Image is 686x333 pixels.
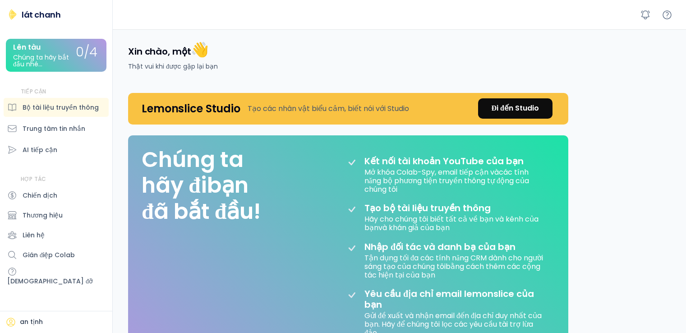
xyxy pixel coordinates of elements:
[478,98,552,119] a: Đi đến Studio
[142,144,249,201] font: Chúng ta hãy đi
[364,155,524,167] font: Kết nối tài khoản YouTube của bạn
[142,101,240,116] font: Lemonslice Studio
[248,103,409,114] font: Tạo các nhân vật biểu cảm, biết nói với Studio
[364,167,531,194] font: các tính năng bộ phương tiện truyền thông tự động của chúng tôi
[21,88,46,95] font: TIẾP CẬN
[23,211,63,220] font: Thương hiệu
[364,240,516,253] font: Nhập đối tác và danh bạ của bạn
[22,9,60,20] font: lát chanh
[23,124,85,133] font: Trung tâm tin nhắn
[364,253,545,272] font: Tận dụng tối đa các tính năng CRM dành cho người sáng tạo của chúng tôi
[23,145,57,154] font: AI tiếp cận
[23,103,99,112] font: Bộ tài liệu truyền thông
[364,214,540,233] font: Hãy cho chúng tôi biết tất cả về bạn và kênh của bạn
[191,39,209,60] font: 👋
[128,62,218,71] font: Thật vui khi được gặp lại bạn
[23,191,57,200] font: Chiến dịch
[13,53,71,69] font: Chúng ta hãy bắt đầu nhé...
[23,250,75,259] font: Gián điệp Colab
[128,45,191,58] font: Xin chào, một
[364,261,542,280] font: bằng cách thêm các cộng tác hiện tại của bạn
[23,231,45,240] font: Liên hệ
[76,43,97,61] font: 0/4
[364,202,491,214] font: Tạo bộ tài liệu truyền thông
[21,175,46,183] font: HỢP TÁC
[13,42,41,52] font: Lên tàu
[364,287,536,311] font: Yêu cầu địa chỉ email lemonslice của bạn
[364,167,499,177] font: Mở khóa Colab-Spy, email tiếp cận và
[142,170,261,227] font: bạn đã bắt đầu!
[378,222,450,233] font: và khán giả của bạn
[7,9,18,20] img: lát chanh
[20,317,43,326] font: an tịnh
[7,277,93,286] font: [DEMOGRAPHIC_DATA] đỡ
[492,103,539,113] font: Đi đến Studio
